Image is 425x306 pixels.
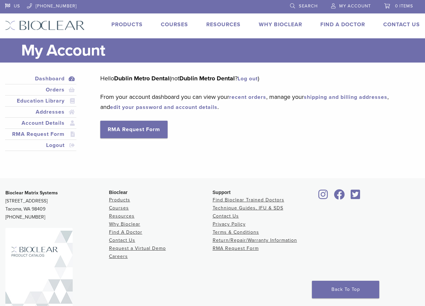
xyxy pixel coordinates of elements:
[213,229,259,235] a: Terms & Conditions
[109,229,142,235] a: Find A Doctor
[109,221,140,227] a: Why Bioclear
[213,190,231,195] span: Support
[6,86,75,94] a: Orders
[383,21,420,28] a: Contact Us
[5,190,58,196] strong: Bioclear Matrix Systems
[114,75,170,82] strong: Dublin Metro Dental
[206,21,241,28] a: Resources
[109,205,129,211] a: Courses
[320,21,365,28] a: Find A Doctor
[109,254,128,259] a: Careers
[21,38,420,63] h1: My Account
[179,75,235,82] strong: Dublin Metro Dental
[100,121,168,138] a: RMA Request Form
[161,21,188,28] a: Courses
[100,92,410,112] p: From your account dashboard you can view your , manage your , and .
[100,73,410,83] p: Hello (not ? )
[213,237,297,243] a: Return/Repair/Warranty Information
[109,237,135,243] a: Contact Us
[331,193,347,200] a: Bioclear
[213,205,283,211] a: Technique Guides, IFU & SDS
[349,193,363,200] a: Bioclear
[213,197,284,203] a: Find Bioclear Trained Doctors
[6,108,75,116] a: Addresses
[6,141,75,149] a: Logout
[5,73,76,159] nav: Account pages
[304,94,387,101] a: shipping and billing addresses
[229,94,266,101] a: recent orders
[109,245,166,251] a: Request a Virtual Demo
[213,221,246,227] a: Privacy Policy
[395,3,413,9] span: 0 items
[109,190,128,195] span: Bioclear
[6,130,75,138] a: RMA Request Form
[238,75,258,82] a: Log out
[312,281,379,298] a: Back To Top
[213,213,239,219] a: Contact Us
[6,75,75,83] a: Dashboard
[109,197,130,203] a: Products
[6,97,75,105] a: Education Library
[5,189,109,221] p: [STREET_ADDRESS] Tacoma, WA 98409 [PHONE_NUMBER]
[213,245,259,251] a: RMA Request Form
[299,3,318,9] span: Search
[259,21,302,28] a: Why Bioclear
[339,3,371,9] span: My Account
[110,104,217,111] a: edit your password and account details
[111,21,143,28] a: Products
[5,21,85,30] img: Bioclear
[316,193,330,200] a: Bioclear
[6,119,75,127] a: Account Details
[109,213,135,219] a: Resources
